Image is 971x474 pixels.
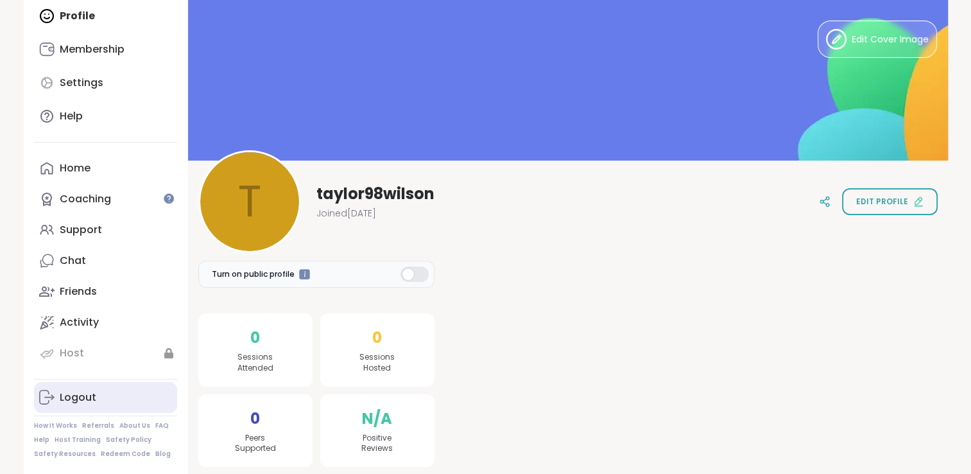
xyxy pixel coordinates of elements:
[361,433,393,455] span: Positive Reviews
[155,450,171,459] a: Blog
[164,193,174,204] iframe: Spotlight
[818,21,937,58] button: Edit Cover Image
[299,269,310,280] iframe: Spotlight
[250,407,260,430] span: 0
[60,76,103,90] div: Settings
[82,421,114,430] a: Referrals
[34,338,177,369] a: Host
[60,254,86,268] div: Chat
[212,268,295,280] span: Turn on public profile
[250,326,260,349] span: 0
[34,153,177,184] a: Home
[362,407,392,430] span: N/A
[60,315,99,329] div: Activity
[34,307,177,338] a: Activity
[119,421,150,430] a: About Us
[34,382,177,413] a: Logout
[34,421,77,430] a: How It Works
[34,215,177,245] a: Support
[60,192,111,206] div: Coaching
[852,33,929,46] span: Edit Cover Image
[34,435,49,444] a: Help
[235,433,276,455] span: Peers Supported
[34,67,177,98] a: Settings
[60,161,90,175] div: Home
[34,184,177,215] a: Coaching
[34,450,96,459] a: Safety Resources
[34,101,177,132] a: Help
[359,352,395,374] span: Sessions Hosted
[60,109,83,123] div: Help
[101,450,150,459] a: Redeem Code
[34,245,177,276] a: Chat
[60,346,84,360] div: Host
[60,391,96,405] div: Logout
[155,421,169,430] a: FAQ
[55,435,101,444] a: Host Training
[372,326,382,349] span: 0
[316,207,376,220] span: Joined [DATE]
[34,276,177,307] a: Friends
[842,188,938,215] button: Edit profile
[60,285,97,299] div: Friends
[316,184,434,204] span: taylor98wilson
[856,196,908,207] span: Edit profile
[60,223,102,237] div: Support
[60,42,125,57] div: Membership
[34,34,177,65] a: Membership
[237,352,273,374] span: Sessions Attended
[106,435,151,444] a: Safety Policy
